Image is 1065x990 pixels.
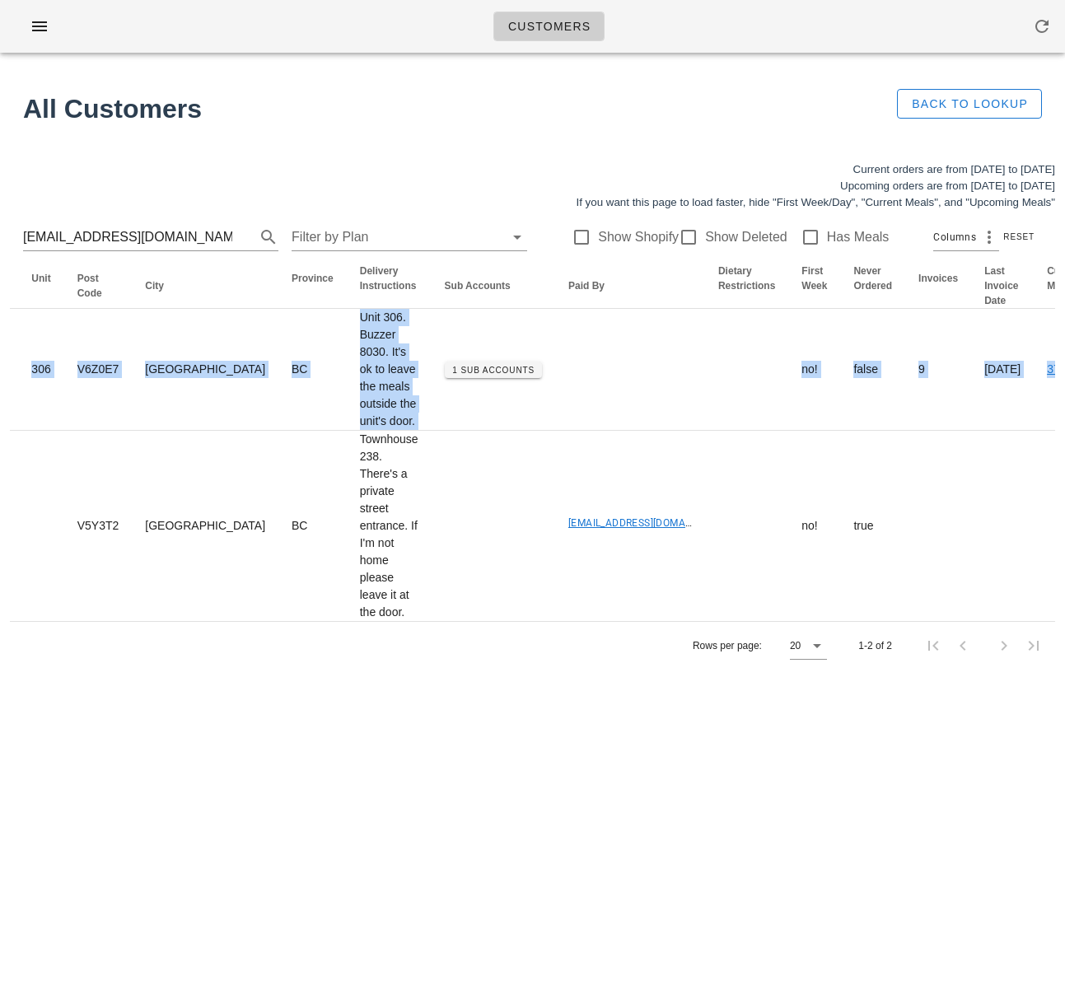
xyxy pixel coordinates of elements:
[507,20,591,33] span: Customers
[790,638,801,653] div: 20
[905,264,971,309] th: Invoices: Not sorted. Activate to sort ascending.
[840,264,905,309] th: Never Ordered: Not sorted. Activate to sort ascending.
[292,273,334,284] span: Province
[278,309,347,431] td: BC
[1047,362,1060,376] a: 37
[788,431,840,621] td: no!
[788,264,840,309] th: First Week: Not sorted. Activate to sort ascending.
[347,309,432,431] td: Unit 306. Buzzer 8030. It's ok to leave the meals outside the unit's door.
[918,273,958,284] span: Invoices
[897,89,1042,119] button: Back to Lookup
[145,280,164,292] span: City
[18,264,63,309] th: Unit: Not sorted. Activate to sort ascending.
[347,431,432,621] td: Townhouse 238. There's a private street entrance. If I'm not home please leave it at the door.
[705,264,788,309] th: Dietary Restrictions: Not sorted. Activate to sort ascending.
[911,97,1028,110] span: Back to Lookup
[432,264,555,309] th: Sub Accounts: Not sorted. Activate to sort ascending.
[718,265,775,292] span: Dietary Restrictions
[132,431,278,621] td: [GEOGRAPHIC_DATA]
[1002,232,1035,241] span: Reset
[493,12,605,41] a: Customers
[292,224,527,250] div: Filter by Plan
[64,264,133,309] th: Post Code: Not sorted. Activate to sort ascending.
[132,309,278,431] td: [GEOGRAPHIC_DATA]
[568,517,732,529] a: [EMAIL_ADDRESS][DOMAIN_NAME]
[23,89,869,128] h1: All Customers
[598,229,679,245] label: Show Shopify
[77,273,102,299] span: Post Code
[790,633,827,659] div: 20Rows per page:
[858,638,892,653] div: 1-2 of 2
[840,309,905,431] td: false
[64,309,133,431] td: V6Z0E7
[451,366,535,375] span: 1 Sub Accounts
[278,431,347,621] td: BC
[827,229,890,245] label: Has Meals
[693,622,827,670] div: Rows per page:
[933,224,999,250] div: Columns
[347,264,432,309] th: Delivery Instructions: Not sorted. Activate to sort ascending.
[971,309,1034,431] td: [DATE]
[18,309,63,431] td: 306
[445,280,511,292] span: Sub Accounts
[801,265,827,292] span: First Week
[840,431,905,621] td: true
[568,280,605,292] span: Paid By
[64,431,133,621] td: V5Y3T2
[132,264,278,309] th: City: Not sorted. Activate to sort ascending.
[905,309,971,431] td: 9
[360,265,417,292] span: Delivery Instructions
[705,229,787,245] label: Show Deleted
[853,265,892,292] span: Never Ordered
[555,264,705,309] th: Paid By: Not sorted. Activate to sort ascending.
[278,264,347,309] th: Province: Not sorted. Activate to sort ascending.
[31,273,50,284] span: Unit
[788,309,840,431] td: no!
[445,362,542,378] button: 1 Sub Accounts
[971,264,1034,309] th: Last Invoice Date: Not sorted. Activate to sort ascending.
[933,229,976,245] span: Columns
[999,229,1042,245] button: Reset
[984,265,1018,306] span: Last Invoice Date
